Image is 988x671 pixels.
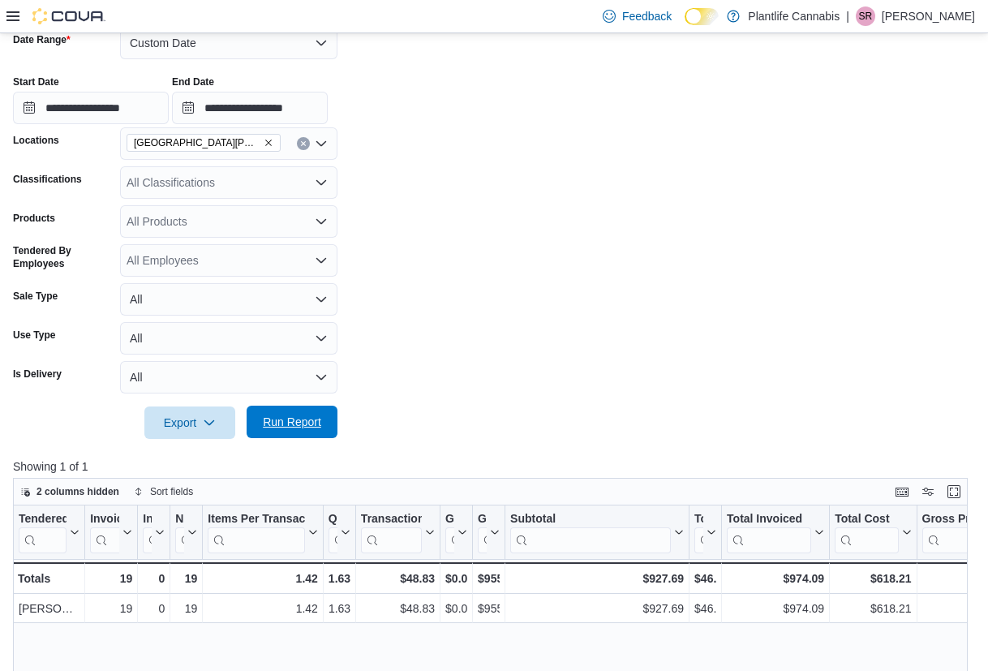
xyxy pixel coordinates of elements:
button: Run Report [247,406,337,438]
div: Tendered Employee [19,512,67,553]
div: Gross Sales [478,512,487,527]
span: Fort McMurray - Eagle Ridge [127,134,281,152]
div: 1.63 [329,600,350,619]
div: Total Tax [694,512,703,527]
div: $46.40 [694,600,716,619]
div: Invoices Sold [90,512,119,527]
button: Remove Fort McMurray - Eagle Ridge from selection in this group [264,138,273,148]
input: Press the down key to open a popover containing a calendar. [13,92,169,124]
div: 0 [143,569,165,588]
button: Items Per Transaction [208,512,318,553]
div: $974.09 [727,600,824,619]
div: $618.21 [835,600,911,619]
span: [GEOGRAPHIC_DATA][PERSON_NAME] - [GEOGRAPHIC_DATA] [134,135,260,151]
button: Net Sold [175,512,197,553]
div: Qty Per Transaction [329,512,337,553]
div: Subtotal [510,512,671,553]
p: Showing 1 of 1 [13,458,977,475]
div: Total Tax [694,512,703,553]
div: Qty Per Transaction [329,512,337,527]
img: Cova [32,8,105,24]
button: Transaction Average [361,512,435,553]
div: 19 [175,569,197,588]
button: Invoices Ref [143,512,165,553]
div: Skyler Rowsell [856,6,875,26]
button: 2 columns hidden [14,482,126,501]
span: Sort fields [150,485,193,498]
div: 0 [143,600,165,619]
button: Subtotal [510,512,684,553]
div: $0.00 [445,600,467,619]
div: $955.69 [478,600,500,619]
label: Sale Type [13,290,58,303]
button: Keyboard shortcuts [892,482,912,501]
div: Invoices Ref [143,512,152,527]
button: Qty Per Transaction [329,512,350,553]
p: Plantlife Cannabis [748,6,840,26]
div: Gift Card Sales [445,512,454,553]
div: 1.63 [329,569,350,588]
button: Custom Date [120,27,337,59]
div: Gross Sales [478,512,487,553]
div: $618.21 [835,569,911,588]
div: Gift Cards [445,512,454,527]
div: Total Invoiced [727,512,811,527]
div: Net Sold [175,512,184,553]
p: | [846,6,849,26]
button: All [120,322,337,355]
div: $974.09 [727,569,824,588]
div: $48.83 [361,569,435,588]
button: Tendered Employee [19,512,79,553]
div: $927.69 [510,600,684,619]
label: Locations [13,134,59,147]
label: Products [13,212,55,225]
div: Invoices Ref [143,512,152,553]
button: Clear input [297,137,310,150]
button: Open list of options [315,254,328,267]
button: Export [144,406,235,439]
span: Dark Mode [685,25,685,26]
label: Classifications [13,173,82,186]
span: Feedback [622,8,672,24]
button: Gross Sales [478,512,500,553]
div: $927.69 [510,569,684,588]
div: 19 [90,569,132,588]
label: Is Delivery [13,368,62,381]
div: Total Cost [835,512,898,527]
div: 19 [90,600,132,619]
div: Totals [18,569,79,588]
div: 19 [175,600,197,619]
label: Tendered By Employees [13,244,114,270]
button: Open list of options [315,176,328,189]
span: SR [859,6,873,26]
button: Invoices Sold [90,512,132,553]
input: Press the down key to open a popover containing a calendar. [172,92,328,124]
div: $46.40 [694,569,716,588]
span: 2 columns hidden [37,485,119,498]
div: Items Per Transaction [208,512,305,553]
label: End Date [172,75,214,88]
div: $48.83 [361,600,435,619]
button: All [120,361,337,394]
label: Date Range [13,33,71,46]
div: Transaction Average [361,512,422,553]
div: Items Per Transaction [208,512,305,527]
button: Open list of options [315,137,328,150]
div: [PERSON_NAME] [19,600,79,619]
div: $0.00 [445,569,467,588]
label: Use Type [13,329,55,342]
button: Total Tax [694,512,716,553]
button: Enter fullscreen [944,482,964,501]
div: Net Sold [175,512,184,527]
p: [PERSON_NAME] [882,6,975,26]
div: Invoices Sold [90,512,119,553]
div: 1.42 [208,600,318,619]
div: $955.69 [478,569,500,588]
button: All [120,283,337,316]
div: Subtotal [510,512,671,527]
input: Dark Mode [685,8,719,25]
button: Total Invoiced [727,512,824,553]
button: Sort fields [127,482,200,501]
label: Start Date [13,75,59,88]
div: 1.42 [208,569,318,588]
